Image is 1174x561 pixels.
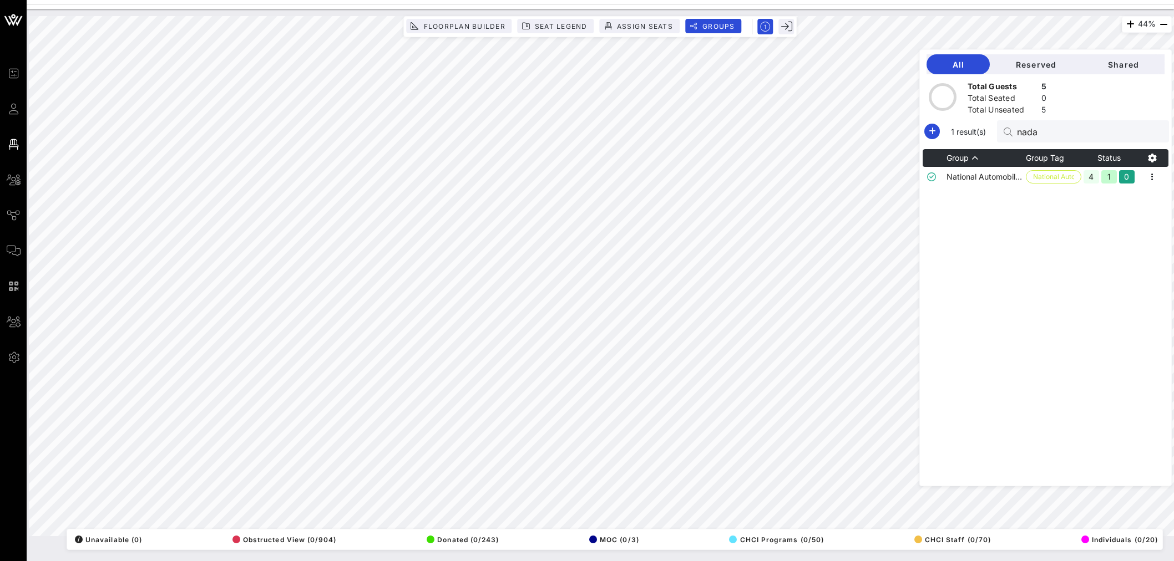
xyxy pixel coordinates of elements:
div: 1 [1101,170,1117,183]
span: Unavailable (0) [75,535,142,544]
button: Assign Seats [600,19,680,33]
span: Individuals (0/20) [1081,535,1158,544]
button: Donated (0/243) [423,532,499,547]
div: Total Guests [968,81,1037,95]
span: Groups [702,22,735,30]
span: All [935,60,981,69]
div: 0 [1041,93,1046,106]
button: Reserved [990,54,1082,74]
button: /Unavailable (0) [72,532,142,547]
span: Group [947,153,969,162]
div: 0 [1119,170,1135,183]
div: Total Unseated [968,104,1037,118]
button: Obstructed View (0/904) [229,532,337,547]
span: Floorplan Builder [423,22,505,30]
div: 5 [1041,104,1046,118]
span: Obstructed View (0/904) [232,535,337,544]
th: Status [1081,149,1137,167]
span: Donated (0/243) [427,535,499,544]
span: National Automobi… [1033,171,1074,183]
span: Seat Legend [534,22,588,30]
td: National Automobile Dealers Association (NADA) [947,167,1026,187]
button: Groups [685,19,742,33]
button: Seat Legend [518,19,594,33]
button: CHCI Staff (0/70) [911,532,991,547]
th: Group: Sorted ascending. Activate to sort descending. [947,149,1026,167]
button: Individuals (0/20) [1078,532,1158,547]
button: Shared [1082,54,1165,74]
span: Shared [1091,60,1156,69]
span: MOC (0/3) [589,535,639,544]
div: Total Seated [968,93,1037,106]
button: All [927,54,990,74]
span: CHCI Programs (0/50) [729,535,824,544]
button: CHCI Programs (0/50) [726,532,824,547]
div: 5 [1041,81,1046,95]
span: Group Tag [1026,153,1064,162]
span: 1 result(s) [947,126,990,137]
div: / [75,535,83,543]
button: Floorplan Builder [406,19,512,33]
span: Reserved [999,60,1073,69]
div: 44% [1122,16,1172,33]
span: CHCI Staff (0/70) [914,535,991,544]
th: Group Tag [1026,149,1081,167]
span: Assign Seats [616,22,673,30]
div: 4 [1084,170,1099,183]
button: MOC (0/3) [586,532,639,547]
